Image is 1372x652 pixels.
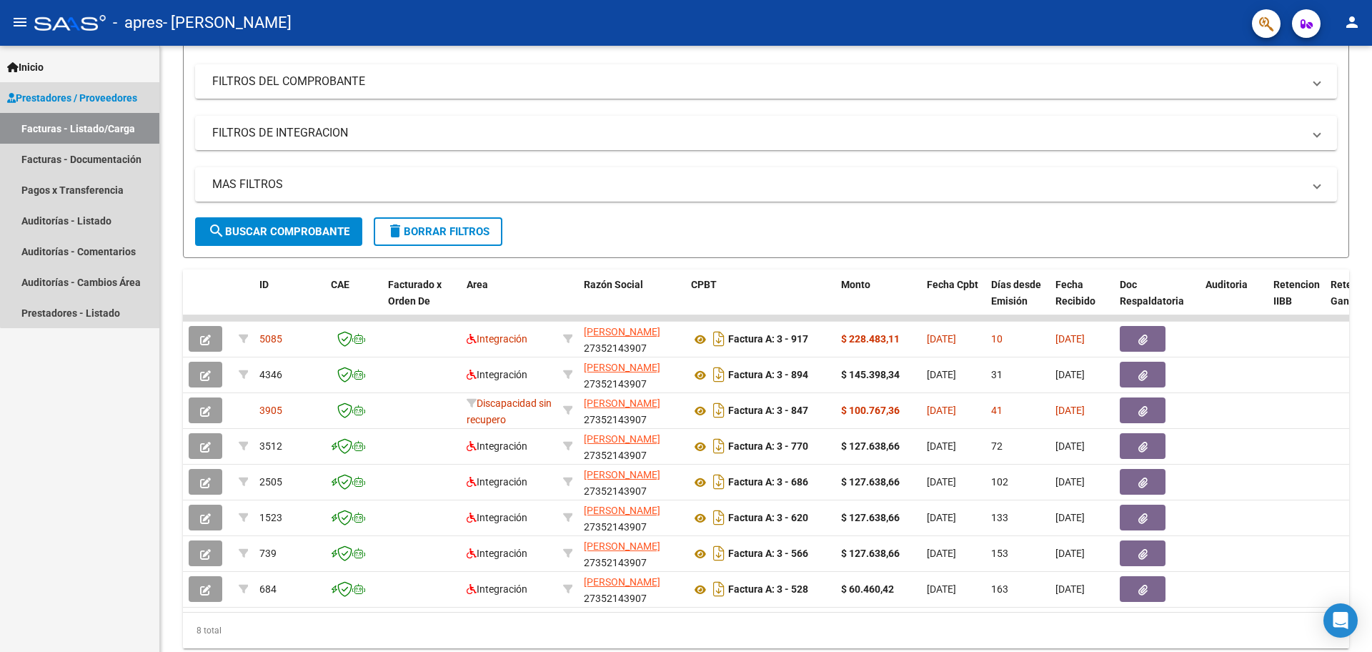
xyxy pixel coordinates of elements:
[113,7,163,39] span: - apres
[710,327,728,350] i: Descargar documento
[991,476,1008,488] span: 102
[259,369,282,380] span: 4346
[584,467,680,497] div: 27352143907
[584,279,643,290] span: Razón Social
[1055,440,1085,452] span: [DATE]
[1323,603,1358,638] div: Open Intercom Messenger
[927,512,956,523] span: [DATE]
[710,542,728,565] i: Descargar documento
[685,270,835,332] datatable-header-cell: CPBT
[927,279,978,290] span: Fecha Cpbt
[991,369,1003,380] span: 31
[728,477,808,488] strong: Factura A: 3 - 686
[991,440,1003,452] span: 72
[11,14,29,31] mat-icon: menu
[584,362,660,373] span: [PERSON_NAME]
[208,225,349,238] span: Buscar Comprobante
[325,270,382,332] datatable-header-cell: CAE
[195,64,1337,99] mat-expansion-panel-header: FILTROS DEL COMPROBANTE
[467,512,527,523] span: Integración
[584,538,680,568] div: 27352143907
[1055,512,1085,523] span: [DATE]
[1055,548,1085,559] span: [DATE]
[584,397,660,409] span: [PERSON_NAME]
[1343,14,1361,31] mat-icon: person
[382,270,461,332] datatable-header-cell: Facturado x Orden De
[841,476,900,488] strong: $ 127.638,66
[991,512,1008,523] span: 133
[388,279,442,307] span: Facturado x Orden De
[1055,476,1085,488] span: [DATE]
[259,512,282,523] span: 1523
[467,583,527,595] span: Integración
[921,270,985,332] datatable-header-cell: Fecha Cpbt
[1055,369,1085,380] span: [DATE]
[1055,333,1085,345] span: [DATE]
[1120,279,1184,307] span: Doc Respaldatoria
[1050,270,1114,332] datatable-header-cell: Fecha Recibido
[163,7,292,39] span: - [PERSON_NAME]
[691,279,717,290] span: CPBT
[927,476,956,488] span: [DATE]
[467,333,527,345] span: Integración
[7,90,137,106] span: Prestadores / Proveedores
[259,279,269,290] span: ID
[584,574,680,604] div: 27352143907
[183,613,1349,648] div: 8 total
[584,326,660,337] span: [PERSON_NAME]
[991,279,1041,307] span: Días desde Emisión
[467,440,527,452] span: Integración
[212,74,1303,89] mat-panel-title: FILTROS DEL COMPROBANTE
[461,270,557,332] datatable-header-cell: Area
[387,222,404,239] mat-icon: delete
[728,334,808,345] strong: Factura A: 3 - 917
[710,506,728,529] i: Descargar documento
[1206,279,1248,290] span: Auditoria
[467,548,527,559] span: Integración
[728,405,808,417] strong: Factura A: 3 - 847
[728,441,808,453] strong: Factura A: 3 - 770
[841,583,894,595] strong: $ 60.460,42
[259,583,277,595] span: 684
[259,548,277,559] span: 739
[710,399,728,422] i: Descargar documento
[374,217,502,246] button: Borrar Filtros
[710,435,728,458] i: Descargar documento
[584,540,660,552] span: [PERSON_NAME]
[991,583,1008,595] span: 163
[1200,270,1268,332] datatable-header-cell: Auditoria
[259,440,282,452] span: 3512
[710,363,728,386] i: Descargar documento
[584,324,680,354] div: 27352143907
[1055,583,1085,595] span: [DATE]
[331,279,349,290] span: CAE
[467,397,552,425] span: Discapacidad sin recupero
[259,405,282,416] span: 3905
[7,59,44,75] span: Inicio
[841,333,900,345] strong: $ 228.483,11
[841,440,900,452] strong: $ 127.638,66
[710,578,728,601] i: Descargar documento
[841,405,900,416] strong: $ 100.767,36
[467,369,527,380] span: Integración
[208,222,225,239] mat-icon: search
[195,116,1337,150] mat-expansion-panel-header: FILTROS DE INTEGRACION
[1055,405,1085,416] span: [DATE]
[991,405,1003,416] span: 41
[927,369,956,380] span: [DATE]
[467,279,488,290] span: Area
[584,395,680,425] div: 27352143907
[927,548,956,559] span: [DATE]
[841,369,900,380] strong: $ 145.398,34
[991,548,1008,559] span: 153
[927,405,956,416] span: [DATE]
[985,270,1050,332] datatable-header-cell: Días desde Emisión
[927,583,956,595] span: [DATE]
[728,513,808,524] strong: Factura A: 3 - 620
[1114,270,1200,332] datatable-header-cell: Doc Respaldatoria
[1268,270,1325,332] datatable-header-cell: Retencion IIBB
[578,270,685,332] datatable-header-cell: Razón Social
[927,333,956,345] span: [DATE]
[212,177,1303,192] mat-panel-title: MAS FILTROS
[1273,279,1320,307] span: Retencion IIBB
